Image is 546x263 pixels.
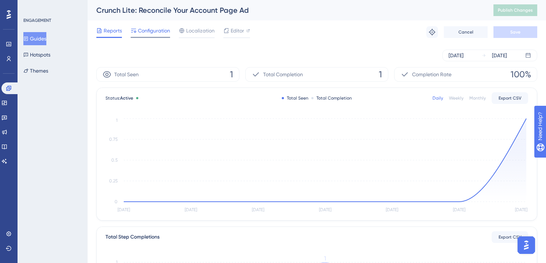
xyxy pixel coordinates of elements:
[186,26,215,35] span: Localization
[511,69,531,80] span: 100%
[116,118,118,123] tspan: 1
[23,18,51,23] div: ENGAGEMENT
[263,70,303,79] span: Total Completion
[17,2,46,11] span: Need Help?
[96,5,475,15] div: Crunch Lite: Reconcile Your Account Page Ad
[252,207,264,212] tspan: [DATE]
[412,70,451,79] span: Completion Rate
[493,26,537,38] button: Save
[449,95,464,101] div: Weekly
[469,95,486,101] div: Monthly
[23,32,46,45] button: Guides
[105,95,133,101] span: Status:
[109,178,118,183] tspan: 0.25
[492,92,528,104] button: Export CSV
[379,69,382,80] span: 1
[231,26,244,35] span: Editor
[458,29,473,35] span: Cancel
[499,95,522,101] span: Export CSV
[23,48,50,61] button: Hotspots
[510,29,520,35] span: Save
[498,7,533,13] span: Publish Changes
[104,26,122,35] span: Reports
[386,207,398,212] tspan: [DATE]
[311,95,352,101] div: Total Completion
[493,4,537,16] button: Publish Changes
[111,158,118,163] tspan: 0.5
[449,51,464,60] div: [DATE]
[120,96,133,101] span: Active
[109,137,118,142] tspan: 0.75
[432,95,443,101] div: Daily
[138,26,170,35] span: Configuration
[230,69,233,80] span: 1
[492,51,507,60] div: [DATE]
[23,64,48,77] button: Themes
[444,26,488,38] button: Cancel
[185,207,197,212] tspan: [DATE]
[319,207,331,212] tspan: [DATE]
[282,95,308,101] div: Total Seen
[515,207,527,212] tspan: [DATE]
[324,255,326,262] tspan: 1
[499,234,522,240] span: Export CSV
[105,233,159,241] div: Total Step Completions
[453,207,465,212] tspan: [DATE]
[118,207,130,212] tspan: [DATE]
[492,231,528,243] button: Export CSV
[115,199,118,204] tspan: 0
[515,234,537,256] iframe: UserGuiding AI Assistant Launcher
[114,70,139,79] span: Total Seen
